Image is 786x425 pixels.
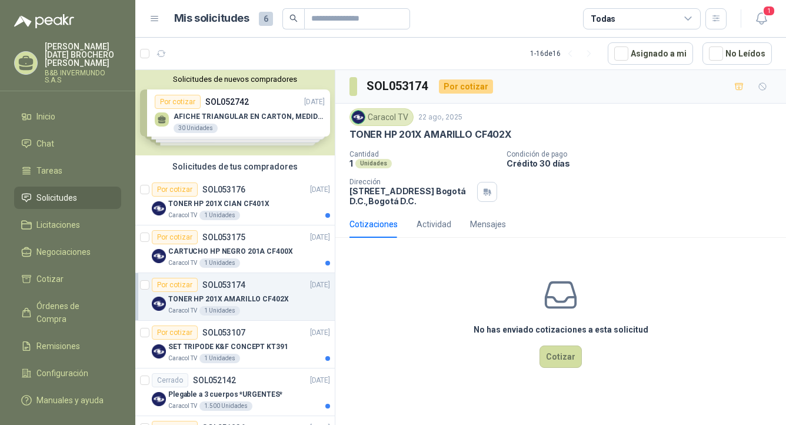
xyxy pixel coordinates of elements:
span: 1 [762,5,775,16]
a: Cotizar [14,268,121,290]
img: Company Logo [152,297,166,311]
img: Company Logo [152,392,166,406]
span: Tareas [36,164,62,177]
p: [STREET_ADDRESS] Bogotá D.C. , Bogotá D.C. [349,186,472,206]
span: Negociaciones [36,245,91,258]
div: Solicitudes de nuevos compradoresPor cotizarSOL052742[DATE] AFICHE TRIANGULAR EN CARTON, MEDIDAS ... [135,70,335,155]
button: Solicitudes de nuevos compradores [140,75,330,84]
div: Todas [591,12,615,25]
a: Solicitudes [14,187,121,209]
p: [DATE] [310,232,330,243]
span: Configuración [36,367,88,380]
p: [DATE] [310,375,330,386]
a: Licitaciones [14,214,121,236]
p: Caracol TV [168,354,197,363]
div: Por cotizar [152,326,198,340]
a: Órdenes de Compra [14,295,121,330]
h3: No has enviado cotizaciones a esta solicitud [474,323,648,336]
div: 1 - 16 de 16 [530,44,598,63]
span: Chat [36,137,54,150]
a: Por cotizarSOL053107[DATE] Company LogoSET TRIPODE K&F CONCEPT KT391Caracol TV1 Unidades [135,321,335,368]
a: Tareas [14,160,121,182]
p: SOL053174 [202,281,245,289]
button: 1 [751,8,772,29]
p: Caracol TV [168,306,197,316]
a: CerradoSOL052142[DATE] Company LogoPlegable a 3 cuerpos *URGENTES*Caracol TV1.500 Unidades [135,368,335,416]
span: Remisiones [36,340,80,353]
a: Inicio [14,105,121,128]
p: SOL052142 [193,376,236,384]
p: Caracol TV [168,401,197,411]
h3: SOL053174 [367,77,429,95]
a: Negociaciones [14,241,121,263]
p: CARTUCHO HP NEGRO 201A CF400X [168,246,293,257]
p: SET TRIPODE K&F CONCEPT KT391 [168,341,288,353]
img: Logo peakr [14,14,74,28]
img: Company Logo [352,111,365,124]
p: TONER HP 201X AMARILLO CF402X [168,294,289,305]
p: 22 ago, 2025 [418,112,462,123]
p: TONER HP 201X AMARILLO CF402X [349,128,512,141]
div: 1 Unidades [199,306,240,316]
div: Por cotizar [439,79,493,94]
span: Manuales y ayuda [36,394,104,407]
button: No Leídos [702,42,772,65]
p: [DATE] [310,184,330,195]
p: [DATE] [310,327,330,338]
div: 1.500 Unidades [199,401,252,411]
div: Unidades [355,159,392,168]
p: 1 [349,158,353,168]
a: Por cotizarSOL053175[DATE] Company LogoCARTUCHO HP NEGRO 201A CF400XCaracol TV1 Unidades [135,225,335,273]
span: Licitaciones [36,218,80,231]
img: Company Logo [152,344,166,358]
span: 6 [259,12,273,26]
p: Caracol TV [168,258,197,268]
span: Solicitudes [36,191,77,204]
p: Cantidad [349,150,497,158]
div: Cotizaciones [349,218,398,231]
p: SOL053176 [202,185,245,194]
a: Manuales y ayuda [14,389,121,411]
span: Inicio [36,110,55,123]
a: Por cotizarSOL053176[DATE] Company LogoTONER HP 201X CIAN CF401XCaracol TV1 Unidades [135,178,335,225]
div: 1 Unidades [199,211,240,220]
p: TONER HP 201X CIAN CF401X [168,198,269,210]
div: Por cotizar [152,278,198,292]
span: Cotizar [36,273,64,285]
div: Cerrado [152,373,188,387]
button: Cotizar [539,346,582,368]
div: 1 Unidades [199,258,240,268]
span: Órdenes de Compra [36,300,110,326]
img: Company Logo [152,201,166,215]
p: Crédito 30 días [507,158,781,168]
div: Mensajes [470,218,506,231]
button: Asignado a mi [608,42,693,65]
h1: Mis solicitudes [174,10,249,27]
p: Caracol TV [168,211,197,220]
span: search [289,14,298,22]
img: Company Logo [152,249,166,263]
div: Por cotizar [152,230,198,244]
a: Por cotizarSOL053174[DATE] Company LogoTONER HP 201X AMARILLO CF402XCaracol TV1 Unidades [135,273,335,321]
p: SOL053107 [202,328,245,337]
div: Actividad [417,218,451,231]
p: Plegable a 3 cuerpos *URGENTES* [168,389,282,400]
p: [PERSON_NAME][DATE] BROCHERO [PERSON_NAME] [45,42,121,67]
p: Dirección [349,178,472,186]
p: SOL053175 [202,233,245,241]
div: 1 Unidades [199,354,240,363]
p: B&B INVERMUNDO S.A.S [45,69,121,84]
div: Caracol TV [349,108,414,126]
div: Por cotizar [152,182,198,197]
p: [DATE] [310,280,330,291]
a: Chat [14,132,121,155]
div: Solicitudes de tus compradores [135,155,335,178]
p: Condición de pago [507,150,781,158]
a: Configuración [14,362,121,384]
a: Remisiones [14,335,121,357]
